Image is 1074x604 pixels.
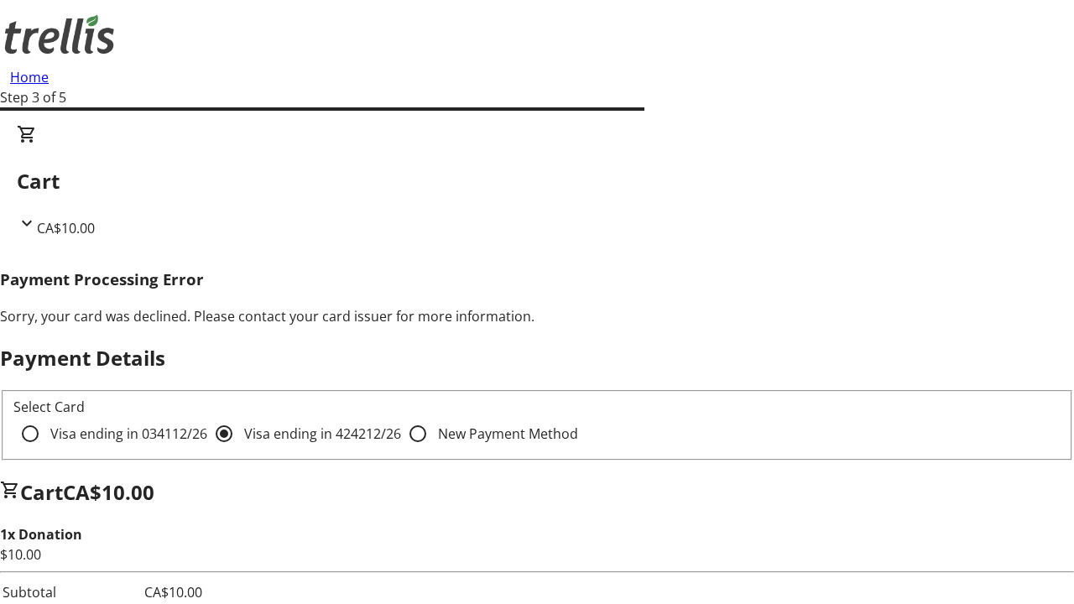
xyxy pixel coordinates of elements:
span: 12/26 [172,424,207,443]
div: Select Card [13,397,1061,417]
label: New Payment Method [435,424,578,444]
span: Visa ending in 4242 [244,424,401,443]
span: CA$10.00 [63,478,154,506]
div: CartCA$10.00 [17,124,1057,238]
h2: Cart [17,166,1057,196]
span: Visa ending in 0341 [50,424,207,443]
td: CA$10.00 [59,581,203,603]
span: CA$10.00 [37,219,95,237]
span: Cart [20,478,63,506]
span: 12/26 [366,424,401,443]
td: Subtotal [2,581,57,603]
